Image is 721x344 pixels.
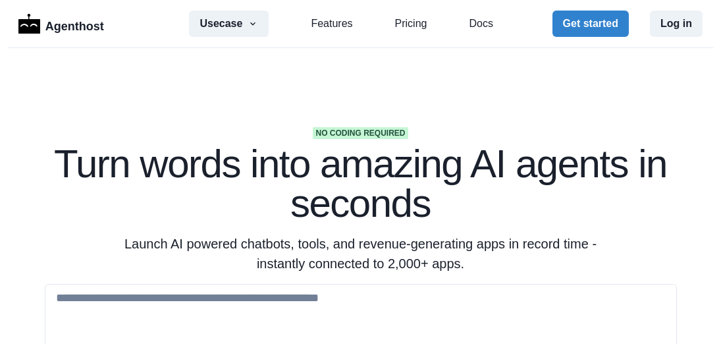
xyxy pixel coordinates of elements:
[45,13,104,36] p: Agenthost
[189,11,269,37] button: Usecase
[469,16,493,32] a: Docs
[18,13,104,36] a: LogoAgenthost
[45,144,677,223] h1: Turn words into amazing AI agents in seconds
[18,14,40,34] img: Logo
[108,234,614,273] p: Launch AI powered chatbots, tools, and revenue-generating apps in record time - instantly connect...
[650,11,703,37] button: Log in
[552,11,629,37] button: Get started
[395,16,427,32] a: Pricing
[311,16,352,32] a: Features
[313,127,408,139] span: No coding required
